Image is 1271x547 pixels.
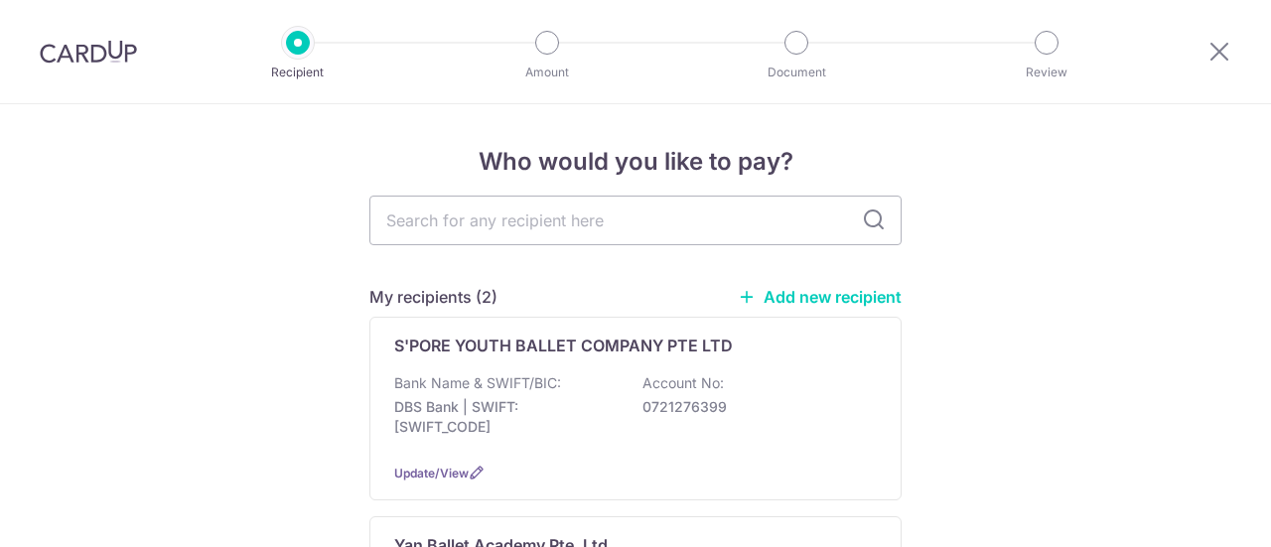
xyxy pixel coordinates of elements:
[394,373,561,393] p: Bank Name & SWIFT/BIC:
[369,196,902,245] input: Search for any recipient here
[394,397,617,437] p: DBS Bank | SWIFT: [SWIFT_CODE]
[1144,487,1251,537] iframe: Opens a widget where you can find more information
[723,63,870,82] p: Document
[40,40,137,64] img: CardUp
[394,466,469,480] a: Update/View
[642,397,865,417] p: 0721276399
[394,334,733,357] p: S'PORE YOUTH BALLET COMPANY PTE LTD
[973,63,1120,82] p: Review
[369,285,497,309] h5: My recipients (2)
[738,287,902,307] a: Add new recipient
[474,63,621,82] p: Amount
[369,144,902,180] h4: Who would you like to pay?
[642,373,724,393] p: Account No:
[224,63,371,82] p: Recipient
